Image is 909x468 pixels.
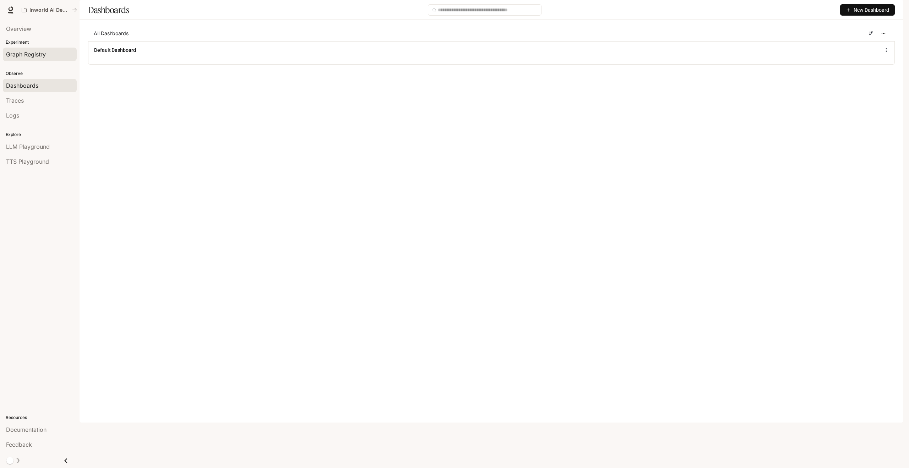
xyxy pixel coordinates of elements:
[94,47,136,54] a: Default Dashboard
[840,4,895,16] button: New Dashboard
[94,30,129,37] span: All Dashboards
[88,3,129,17] h1: Dashboards
[18,3,80,17] button: All workspaces
[29,7,69,13] p: Inworld AI Demos
[854,6,889,14] span: New Dashboard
